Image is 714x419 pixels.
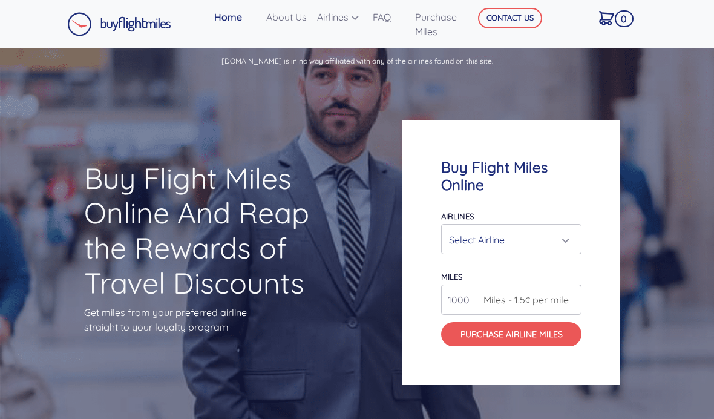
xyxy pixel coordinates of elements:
div: Select Airline [449,228,566,251]
a: FAQ [368,5,410,29]
img: Cart [599,11,614,25]
h4: Buy Flight Miles Online [441,159,581,194]
span: 0 [615,10,633,27]
p: Get miles from your preferred airline straight to your loyalty program [84,305,312,334]
a: 0 [594,5,631,30]
span: Miles - 1.5¢ per mile [477,292,569,307]
h1: Buy Flight Miles Online And Reap the Rewards of Travel Discounts [84,161,312,300]
label: miles [441,272,462,282]
a: About Us [261,5,312,29]
img: Buy Flight Miles Logo [67,12,171,36]
a: Airlines [312,5,368,29]
a: Buy Flight Miles Logo [67,9,171,39]
button: Purchase Airline Miles [441,322,581,346]
button: Select Airline [441,224,581,254]
a: Purchase Miles [410,5,476,44]
label: Airlines [441,211,474,221]
a: Home [209,5,261,29]
button: CONTACT US [478,8,542,28]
